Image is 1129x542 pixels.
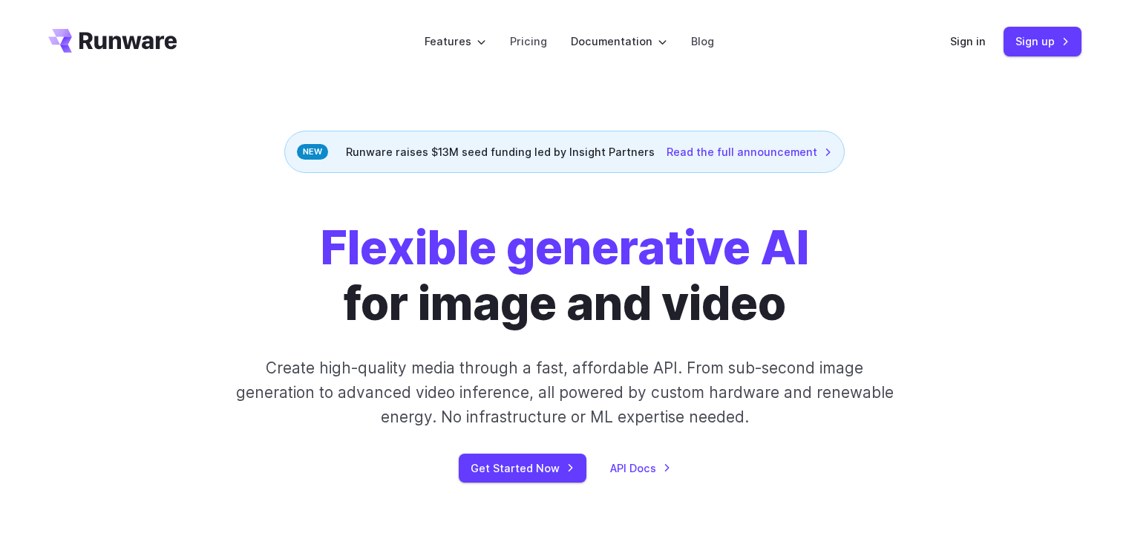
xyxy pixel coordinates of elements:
label: Features [425,33,486,50]
label: Documentation [571,33,667,50]
a: Get Started Now [459,454,586,483]
h1: for image and video [321,221,809,332]
p: Create high-quality media through a fast, affordable API. From sub-second image generation to adv... [234,356,895,430]
a: Read the full announcement [667,143,832,160]
a: Blog [691,33,714,50]
div: Runware raises $13M seed funding led by Insight Partners [284,131,845,173]
strong: Flexible generative AI [321,220,809,275]
a: Go to / [48,29,177,53]
a: Sign up [1004,27,1081,56]
a: API Docs [610,460,671,477]
a: Pricing [510,33,547,50]
a: Sign in [950,33,986,50]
